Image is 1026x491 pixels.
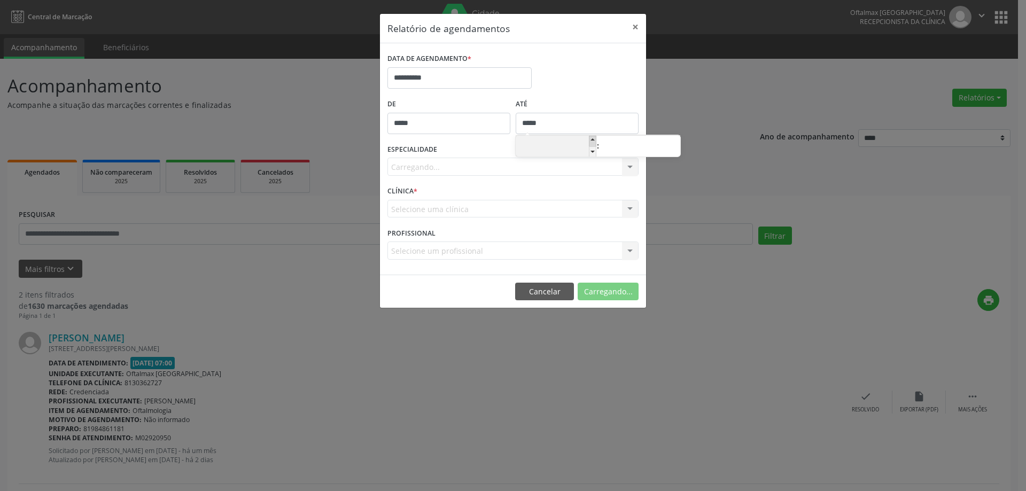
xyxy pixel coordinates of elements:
[387,225,436,241] label: PROFISSIONAL
[387,21,510,35] h5: Relatório de agendamentos
[387,183,417,200] label: CLÍNICA
[387,51,471,67] label: DATA DE AGENDAMENTO
[387,96,510,113] label: De
[516,136,596,158] input: Hour
[515,283,574,301] button: Cancelar
[596,135,600,157] span: :
[600,136,680,158] input: Minute
[578,283,639,301] button: Carregando...
[516,96,639,113] label: ATÉ
[387,142,437,158] label: ESPECIALIDADE
[625,14,646,40] button: Close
